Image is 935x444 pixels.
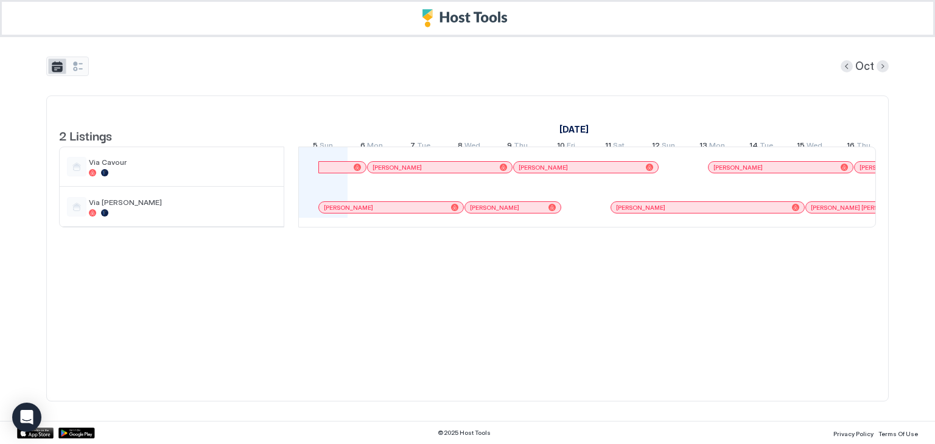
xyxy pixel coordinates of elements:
a: October 16, 2025 [844,138,874,156]
a: October 6, 2025 [357,138,386,156]
span: 8 [458,140,463,153]
span: Mon [709,140,725,153]
a: App Store [17,428,54,439]
a: October 5, 2025 [556,120,592,138]
span: Terms Of Use [878,430,918,437]
span: [PERSON_NAME] [519,164,568,172]
span: Thu [514,140,528,153]
span: Via Cavour [89,158,276,167]
span: 7 [410,140,415,153]
span: Mon [367,140,383,153]
span: [PERSON_NAME] [470,204,519,212]
a: Terms Of Use [878,426,918,439]
span: 11 [605,140,611,153]
a: October 9, 2025 [504,138,531,156]
span: 13 [699,140,707,153]
span: Thu [856,140,870,153]
span: [PERSON_NAME] [616,204,665,212]
span: Oct [855,60,874,74]
span: [PERSON_NAME] [324,204,373,212]
span: Privacy Policy [833,430,874,437]
span: [PERSON_NAME] [713,164,763,172]
span: Fri [567,140,575,153]
span: 2 Listings [59,126,112,144]
span: Via [PERSON_NAME] [89,198,276,207]
span: Sat [613,140,625,153]
span: © 2025 Host Tools [438,429,491,437]
a: October 7, 2025 [407,138,433,156]
a: October 13, 2025 [696,138,728,156]
span: 9 [507,140,512,153]
span: 12 [652,140,660,153]
a: October 12, 2025 [649,138,678,156]
span: [PERSON_NAME] [860,164,909,172]
button: Previous month [841,60,853,72]
a: October 15, 2025 [794,138,825,156]
a: October 8, 2025 [455,138,483,156]
span: Wed [807,140,822,153]
span: 10 [557,140,565,153]
span: [PERSON_NAME] [373,164,422,172]
a: October 10, 2025 [554,138,578,156]
span: [PERSON_NAME] [PERSON_NAME] [811,204,911,212]
span: 6 [360,140,365,153]
span: 16 [847,140,855,153]
span: Sun [320,140,333,153]
span: Sun [662,140,675,153]
span: Tue [417,140,430,153]
a: October 11, 2025 [602,138,628,156]
span: 5 [313,140,318,153]
a: Google Play Store [58,428,95,439]
div: tab-group [46,57,89,76]
div: Open Intercom Messenger [12,403,41,432]
span: Wed [464,140,480,153]
span: 15 [797,140,805,153]
span: Tue [760,140,773,153]
button: Next month [877,60,889,72]
a: Privacy Policy [833,426,874,439]
span: 14 [749,140,758,153]
a: October 14, 2025 [746,138,776,156]
a: October 5, 2025 [310,138,336,156]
